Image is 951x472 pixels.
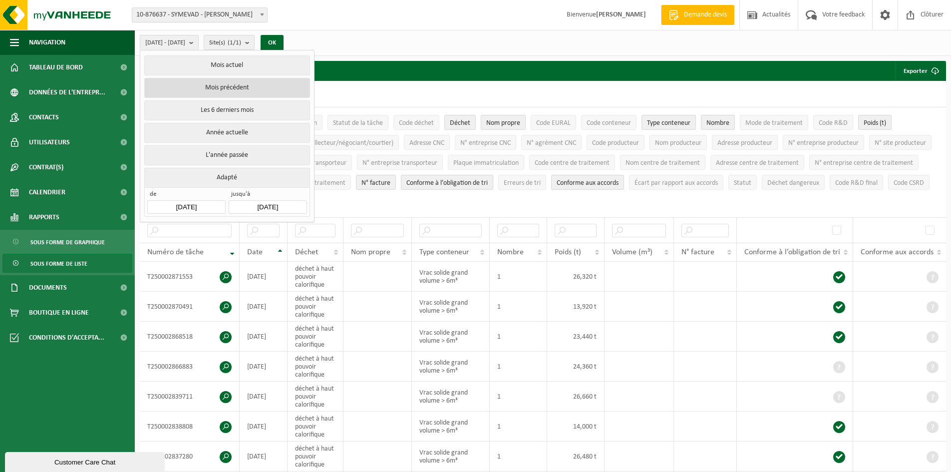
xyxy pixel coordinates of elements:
button: Erreurs de triErreurs de tri: Activate to sort [498,175,546,190]
span: Navigation [29,30,65,55]
button: Code centre de traitementCode centre de traitement: Activate to sort [529,155,615,170]
button: StatutStatut: Activate to sort [728,175,757,190]
td: 13,920 t [547,292,605,322]
span: Erreurs de tri [504,179,541,187]
button: N° entreprise centre de traitementN° entreprise centre de traitement: Activate to sort [809,155,919,170]
span: Code centre de traitement [535,159,610,167]
span: Adresse producteur [717,139,772,147]
td: 1 [490,412,547,442]
span: Rapports [29,205,59,230]
span: Données de l'entrepr... [29,80,105,105]
td: [DATE] [240,442,288,472]
span: Adresse transporteur [287,159,346,167]
td: 26,480 t [547,442,605,472]
span: Nom propre [486,119,520,127]
span: Poids (t) [864,119,886,127]
span: 10-876637 - SYMEVAD - EVIN MALMAISON [132,7,268,22]
td: [DATE] [240,382,288,412]
span: Nombre [497,248,524,256]
span: de [147,190,225,200]
button: Adresse transporteurAdresse transporteur: Activate to sort [282,155,352,170]
span: Tableau de bord [29,55,83,80]
button: Conforme à l’obligation de tri : Activate to sort [401,175,493,190]
span: Sous forme de graphique [30,233,105,252]
button: Code déchetCode déchet: Activate to sort [393,115,439,130]
span: Contacts [29,105,59,130]
td: 14,000 t [547,412,605,442]
span: Déchet [450,119,470,127]
span: N° agrément CNC [527,139,576,147]
button: [DATE] - [DATE] [140,35,199,50]
button: Code producteurCode producteur: Activate to sort [587,135,644,150]
td: T250002839711 [140,382,240,412]
button: N° site producteurN° site producteur : Activate to sort [869,135,932,150]
button: Statut de la tâcheStatut de la tâche: Activate to sort [327,115,388,130]
span: Adresse centre de traitement [716,159,799,167]
button: Poids (t)Poids (t): Activate to sort [858,115,892,130]
button: OK [261,35,284,51]
button: NombreNombre: Activate to sort [701,115,735,130]
span: Date [247,248,263,256]
span: N° entreprise producteur [788,139,859,147]
td: 24,360 t [547,352,605,382]
span: Code CSRD [894,179,924,187]
span: Type conteneur [647,119,690,127]
td: 1 [490,352,547,382]
a: Sous forme de liste [2,254,132,273]
span: Calendrier [29,180,65,205]
span: Déchet dangereux [767,179,819,187]
td: Vrac solide grand volume > 6m³ [412,352,490,382]
span: N° facture [361,179,390,187]
button: Code conteneurCode conteneur: Activate to sort [581,115,636,130]
td: déchet à haut pouvoir calorifique [288,352,343,382]
span: Code déchet [399,119,434,127]
td: 1 [490,322,547,352]
span: Conforme à l’obligation de tri [744,248,840,256]
button: Exporter [896,61,945,81]
span: Conforme aux accords [557,179,619,187]
button: Code CSRDCode CSRD: Activate to sort [888,175,930,190]
td: déchet à haut pouvoir calorifique [288,322,343,352]
button: Conforme aux accords : Activate to sort [551,175,624,190]
span: Boutique en ligne [29,300,89,325]
td: 26,660 t [547,382,605,412]
td: déchet à haut pouvoir calorifique [288,412,343,442]
button: N° entreprise CNCN° entreprise CNC: Activate to sort [455,135,516,150]
span: Sous forme de liste [30,254,87,273]
button: Les 6 derniers mois [144,100,310,120]
button: Code R&D finalCode R&amp;D final: Activate to sort [830,175,883,190]
button: Adresse CNCAdresse CNC: Activate to sort [404,135,450,150]
span: Statut de la tâche [333,119,383,127]
td: Vrac solide grand volume > 6m³ [412,322,490,352]
button: Nom propreNom propre: Activate to sort [481,115,526,130]
span: Type conteneur [419,248,469,256]
button: N° entreprise transporteurN° entreprise transporteur: Activate to sort [357,155,443,170]
span: Code R&D [819,119,848,127]
td: [DATE] [240,322,288,352]
span: 10-876637 - SYMEVAD - EVIN MALMAISON [132,8,267,22]
button: DéchetDéchet: Activate to sort [444,115,476,130]
span: N° entreprise transporteur [362,159,437,167]
td: Vrac solide grand volume > 6m³ [412,442,490,472]
iframe: chat widget [5,450,167,472]
td: [DATE] [240,352,288,382]
span: Contrat(s) [29,155,63,180]
button: Code EURALCode EURAL: Activate to sort [531,115,576,130]
button: Mois précédent [144,78,310,98]
span: Nom propre [351,248,390,256]
span: Nom centre de traitement [626,159,700,167]
span: N° site producteur [875,139,926,147]
td: [DATE] [240,292,288,322]
td: T250002870491 [140,292,240,322]
span: Demande devis [681,10,729,20]
button: Nom CNC (collecteur/négociant/courtier)Nom CNC (collecteur/négociant/courtier): Activate to sort [273,135,399,150]
span: Conforme aux accords [861,248,934,256]
button: Écart par rapport aux accordsÉcart par rapport aux accords: Activate to sort [629,175,723,190]
td: déchet à haut pouvoir calorifique [288,262,343,292]
span: Conditions d'accepta... [29,325,104,350]
span: Nom CNC (collecteur/négociant/courtier) [278,139,393,147]
button: Adapté [144,168,310,187]
span: Code conteneur [587,119,631,127]
td: 1 [490,442,547,472]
